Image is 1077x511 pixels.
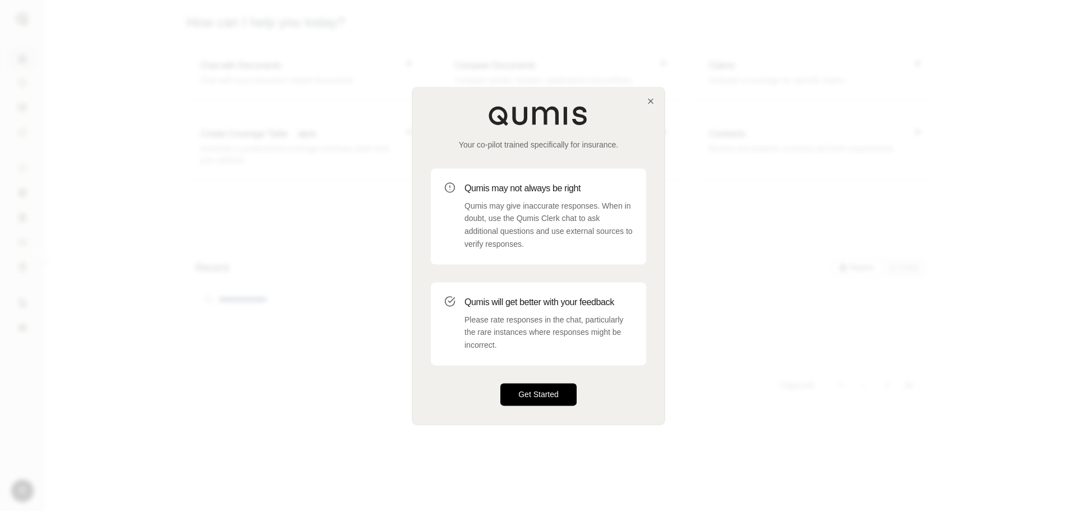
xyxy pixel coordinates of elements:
button: Get Started [500,383,577,406]
img: Qumis Logo [488,105,589,126]
p: Qumis may give inaccurate responses. When in doubt, use the Qumis Clerk chat to ask additional qu... [464,200,633,251]
h3: Qumis may not always be right [464,182,633,195]
p: Your co-pilot trained specifically for insurance. [431,139,646,150]
p: Please rate responses in the chat, particularly the rare instances where responses might be incor... [464,314,633,352]
h3: Qumis will get better with your feedback [464,296,633,309]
